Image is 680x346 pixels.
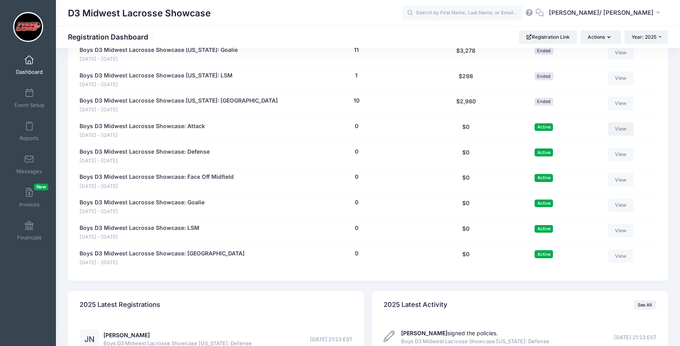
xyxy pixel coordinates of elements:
span: New [34,184,48,190]
a: View [608,224,634,237]
a: View [608,122,634,136]
span: Event Setup [14,102,44,109]
span: Active [535,250,553,258]
a: Boys D3 Midwest Lacrosse Showcase [US_STATE]: LSM [80,71,233,80]
a: See All [634,300,656,310]
span: Active [535,225,553,233]
span: [PERSON_NAME]/ [PERSON_NAME] [549,8,654,17]
a: Registration Link [519,30,577,44]
span: Reports [20,135,39,142]
span: [DATE] - [DATE] [80,81,233,89]
h1: Registration Dashboard [68,33,155,41]
a: Boys D3 Midwest Lacrosse Showcase [US_STATE]: Goalie [80,46,238,54]
a: Boys D3 Midwest Lacrosse Showcase: [GEOGRAPHIC_DATA] [80,249,245,258]
button: 0 [355,173,358,181]
div: $2,980 [425,97,506,114]
div: $0 [425,122,506,139]
strong: [PERSON_NAME] [401,330,447,336]
button: 1 [355,71,358,80]
h4: 2025 Latest Activity [384,294,447,316]
a: Messages [10,150,48,178]
button: 0 [355,249,358,258]
a: View [608,249,634,263]
input: Search by First Name, Last Name, or Email... [402,5,522,21]
h1: D3 Midwest Lacrosse Showcase [68,4,211,22]
button: 0 [355,122,358,130]
span: Boys D3 Midwest Lacrosse Showcase [US_STATE]: Defense [401,338,549,346]
div: $0 [425,173,506,190]
h4: 2025 Latest Registrations [80,294,160,316]
a: View [608,71,634,85]
a: View [608,198,634,212]
a: InvoicesNew [10,184,48,212]
a: [PERSON_NAME] [103,332,150,338]
span: [DATE] - [DATE] [80,233,199,241]
img: D3 Midwest Lacrosse Showcase [13,12,43,42]
button: Year: 2025 [624,30,668,44]
span: Messages [16,168,42,175]
a: Reports [10,117,48,145]
a: View [608,46,634,59]
span: [DATE] - [DATE] [80,55,238,63]
button: 11 [354,46,359,54]
span: Financials [17,234,42,241]
span: Dashboard [16,69,43,75]
button: Actions [581,30,620,44]
button: 10 [354,97,360,105]
span: [DATE] - [DATE] [80,132,205,139]
button: 0 [355,148,358,156]
a: View [608,148,634,161]
button: 0 [355,224,358,232]
span: Invoices [19,201,40,208]
a: View [608,173,634,186]
div: $298 [425,71,506,89]
span: Active [535,123,553,131]
span: Year: 2025 [632,34,656,40]
a: Dashboard [10,51,48,79]
span: Ended [535,72,553,80]
div: $0 [425,198,506,216]
a: Boys D3 Midwest Lacrosse Showcase: Face Off Midfield [80,173,234,181]
span: [DATE] - [DATE] [80,106,278,114]
a: [PERSON_NAME]signed the policies. [401,330,498,336]
a: Boys D3 Midwest Lacrosse Showcase: Defense [80,148,210,156]
div: $3,278 [425,46,506,63]
a: Boys D3 Midwest Lacrosse Showcase [US_STATE]: [GEOGRAPHIC_DATA] [80,97,278,105]
div: $0 [425,224,506,241]
a: Financials [10,217,48,245]
span: Active [535,148,553,156]
span: [DATE] - [DATE] [80,208,205,216]
span: [DATE] - [DATE] [80,183,234,190]
button: [PERSON_NAME]/ [PERSON_NAME] [544,4,668,22]
div: $0 [425,249,506,267]
span: Ended [535,98,553,105]
a: Boys D3 Midwest Lacrosse Showcase: Attack [80,122,205,130]
span: [DATE] 21:23 EST [310,336,352,344]
a: JN [80,336,99,343]
span: Ended [535,47,553,55]
a: View [608,97,634,110]
span: Active [535,200,553,207]
a: Event Setup [10,84,48,112]
a: Boys D3 Midwest Lacrosse Showcase: Goalie [80,198,205,207]
a: Boys D3 Midwest Lacrosse Showcase: LSM [80,224,199,232]
span: [DATE] - [DATE] [80,157,210,165]
div: $0 [425,148,506,165]
span: [DATE] 21:23 EST [614,334,656,342]
span: Active [535,174,553,182]
span: [DATE] - [DATE] [80,259,245,267]
button: 0 [355,198,358,207]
